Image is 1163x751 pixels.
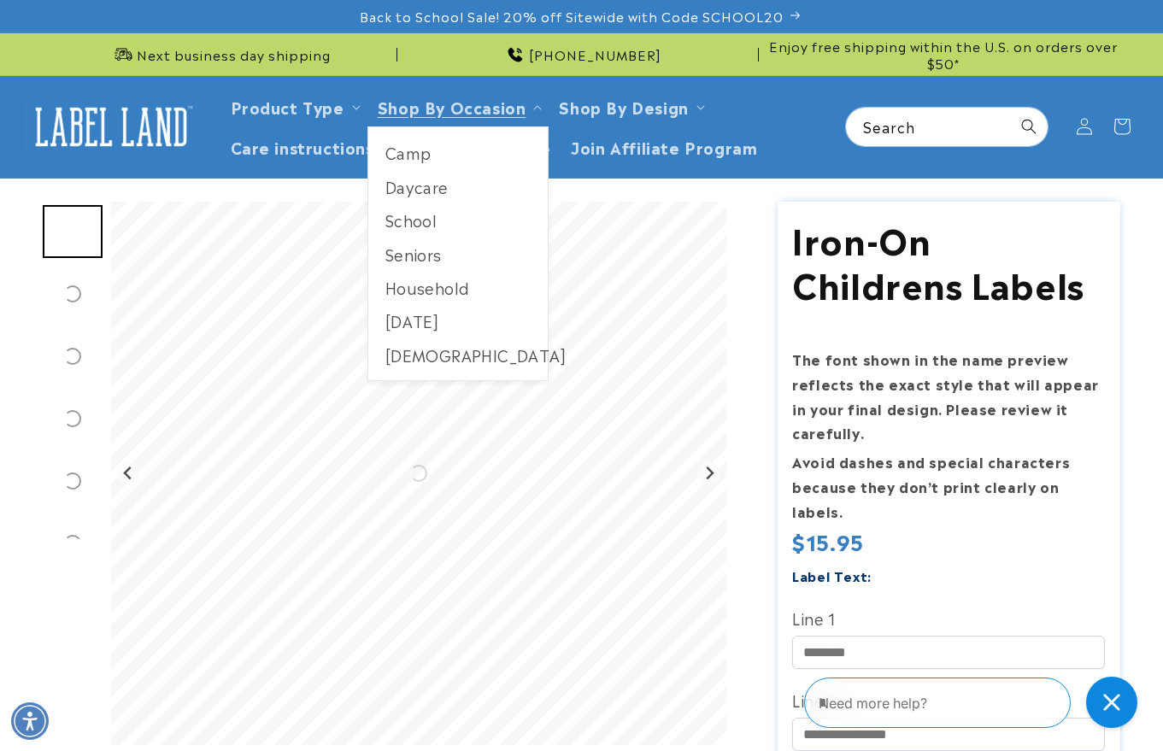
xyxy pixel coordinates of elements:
[220,126,385,167] a: Care instructions
[1010,108,1048,145] button: Search
[368,136,549,169] a: Camp
[43,513,103,573] div: Go to slide 6
[378,97,526,116] span: Shop By Occasion
[43,451,103,511] div: Go to slide 5
[368,271,549,304] a: Household
[137,46,331,63] span: Next business day shipping
[368,238,549,271] a: Seniors
[792,525,864,556] span: $15.95
[220,86,367,126] summary: Product Type
[43,202,103,261] div: Go to slide 1
[792,451,1070,521] strong: Avoid dashes and special characters because they don’t print clearly on labels.
[368,203,549,237] a: School
[404,33,759,75] div: Announcement
[367,86,549,126] summary: Shop By Occasion
[26,100,197,153] img: Label Land
[766,33,1120,75] div: Announcement
[368,170,549,203] a: Daycare
[11,702,49,740] div: Accessibility Menu
[549,86,711,126] summary: Shop By Design
[368,338,549,372] a: [DEMOGRAPHIC_DATA]
[20,94,203,160] a: Label Land
[792,686,1105,713] label: Line 2
[792,349,1099,443] strong: The font shown in the name preview reflects the exact style that will appear in your final design...
[368,304,549,337] a: [DATE]
[117,462,140,485] button: Go to last slide
[792,566,872,585] label: Label Text:
[360,8,784,25] span: Back to School Sale! 20% off Sitewide with Code SCHOOL20
[804,671,1146,734] iframe: Gorgias Floating Chat
[529,46,661,63] span: [PHONE_NUMBER]
[792,604,1105,631] label: Line 1
[231,137,374,156] span: Care instructions
[697,462,720,485] button: Next slide
[231,95,344,118] a: Product Type
[571,137,757,156] span: Join Affiliate Program
[43,264,103,324] div: Go to slide 2
[43,389,103,449] div: Go to slide 4
[43,33,397,75] div: Announcement
[561,126,767,167] a: Join Affiliate Program
[43,326,103,386] div: Go to slide 3
[792,216,1105,305] h1: Iron-On Childrens Labels
[766,38,1120,71] span: Enjoy free shipping within the U.S. on orders over $50*
[559,95,688,118] a: Shop By Design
